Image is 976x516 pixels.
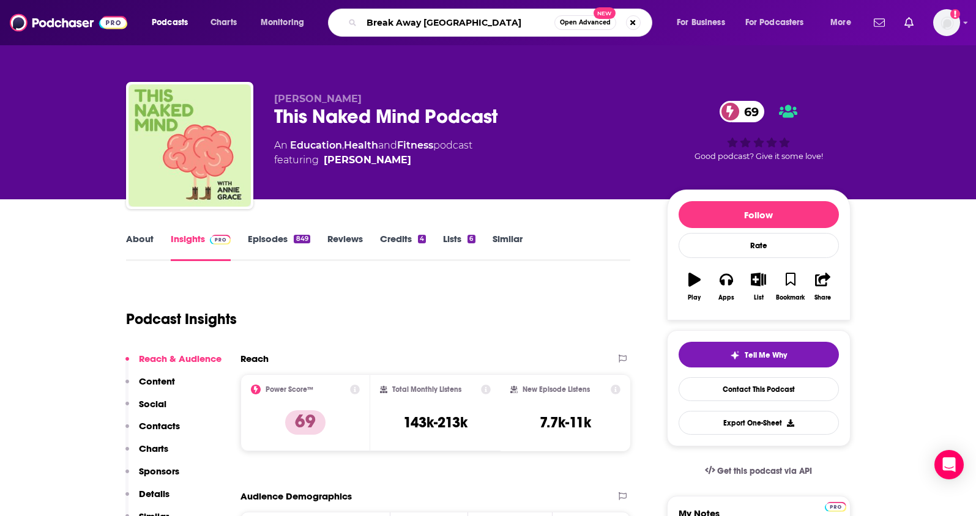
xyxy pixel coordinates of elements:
[776,294,805,301] div: Bookmark
[807,265,838,309] button: Share
[418,235,426,243] div: 4
[261,14,304,31] span: Monitoring
[745,14,804,31] span: For Podcasters
[720,101,765,122] a: 69
[139,488,169,499] p: Details
[934,450,964,479] div: Open Intercom Messenger
[139,398,166,410] p: Social
[754,294,764,301] div: List
[745,350,787,360] span: Tell Me Why
[679,342,839,367] button: tell me why sparkleTell Me Why
[327,233,363,261] a: Reviews
[732,101,765,122] span: 69
[560,20,611,26] span: Open Advanced
[493,233,523,261] a: Similar
[679,201,839,228] button: Follow
[950,9,960,19] svg: Add a profile image
[294,235,310,243] div: 849
[126,310,237,328] h1: Podcast Insights
[125,420,180,443] button: Contacts
[695,456,822,486] a: Get this podcast via API
[679,233,839,258] div: Rate
[933,9,960,36] img: User Profile
[203,13,244,32] a: Charts
[125,353,222,375] button: Reach & Audience
[344,139,378,151] a: Health
[274,138,472,168] div: An podcast
[695,152,823,161] span: Good podcast? Give it some love!
[210,14,237,31] span: Charts
[139,420,180,432] p: Contacts
[688,294,701,301] div: Play
[324,153,411,168] a: Annie Grace
[830,14,851,31] span: More
[403,413,468,432] h3: 143k-213k
[125,443,168,465] button: Charts
[340,9,664,37] div: Search podcasts, credits, & more...
[126,233,154,261] a: About
[290,139,342,151] a: Education
[679,265,710,309] button: Play
[10,11,127,34] img: Podchaser - Follow, Share and Rate Podcasts
[342,139,344,151] span: ,
[668,13,740,32] button: open menu
[737,13,822,32] button: open menu
[125,375,175,398] button: Content
[240,490,352,502] h2: Audience Demographics
[523,385,590,394] h2: New Episode Listens
[143,13,204,32] button: open menu
[717,466,812,476] span: Get this podcast via API
[540,413,591,432] h3: 7.7k-11k
[443,233,475,261] a: Lists6
[667,93,851,169] div: 69Good podcast? Give it some love!
[679,377,839,401] a: Contact This Podcast
[380,233,426,261] a: Credits4
[152,14,188,31] span: Podcasts
[677,14,725,31] span: For Business
[252,13,320,32] button: open menu
[594,7,616,19] span: New
[125,488,169,510] button: Details
[730,350,740,360] img: tell me why sparkle
[900,12,918,33] a: Show notifications dropdown
[210,235,231,245] img: Podchaser Pro
[933,9,960,36] span: Logged in as kochristina
[822,13,866,32] button: open menu
[392,385,461,394] h2: Total Monthly Listens
[468,235,475,243] div: 6
[825,502,846,512] img: Podchaser Pro
[814,294,831,301] div: Share
[139,465,179,477] p: Sponsors
[240,353,269,364] h2: Reach
[125,398,166,421] button: Social
[679,411,839,435] button: Export One-Sheet
[285,410,326,435] p: 69
[139,353,222,364] p: Reach & Audience
[139,375,175,387] p: Content
[362,13,554,32] input: Search podcasts, credits, & more...
[869,12,890,33] a: Show notifications dropdown
[933,9,960,36] button: Show profile menu
[266,385,313,394] h2: Power Score™
[775,265,807,309] button: Bookmark
[125,465,179,488] button: Sponsors
[248,233,310,261] a: Episodes849
[378,139,397,151] span: and
[139,443,168,454] p: Charts
[274,153,472,168] span: featuring
[825,500,846,512] a: Pro website
[554,15,616,30] button: Open AdvancedNew
[274,93,362,105] span: [PERSON_NAME]
[171,233,231,261] a: InsightsPodchaser Pro
[397,139,433,151] a: Fitness
[742,265,774,309] button: List
[710,265,742,309] button: Apps
[718,294,734,301] div: Apps
[129,84,251,207] img: This Naked Mind Podcast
